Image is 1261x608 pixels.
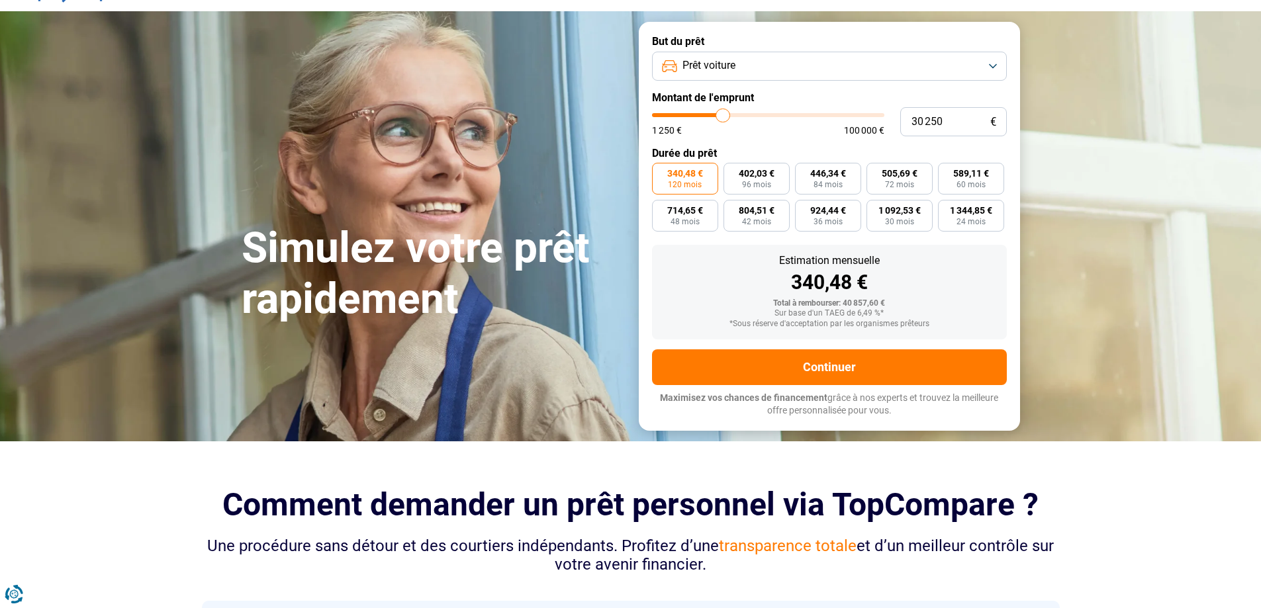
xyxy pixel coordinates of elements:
[667,206,703,215] span: 714,65 €
[882,169,917,178] span: 505,69 €
[953,169,989,178] span: 589,11 €
[202,537,1060,575] div: Une procédure sans détour et des courtiers indépendants. Profitez d’une et d’un meilleur contrôle...
[663,299,996,308] div: Total à rembourser: 40 857,60 €
[844,126,884,135] span: 100 000 €
[878,206,921,215] span: 1 092,53 €
[885,181,914,189] span: 72 mois
[742,218,771,226] span: 42 mois
[742,181,771,189] span: 96 mois
[652,52,1007,81] button: Prêt voiture
[652,35,1007,48] label: But du prêt
[652,147,1007,159] label: Durée du prêt
[950,206,992,215] span: 1 344,85 €
[667,169,703,178] span: 340,48 €
[719,537,857,555] span: transparence totale
[739,169,774,178] span: 402,03 €
[957,181,986,189] span: 60 mois
[652,392,1007,417] p: grâce à nos experts et trouvez la meilleure offre personnalisée pour vous.
[202,486,1060,523] h2: Comment demander un prêt personnel via TopCompare ?
[663,273,996,292] div: 340,48 €
[682,58,735,73] span: Prêt voiture
[663,309,996,318] div: Sur base d'un TAEG de 6,49 %*
[810,206,846,215] span: 924,44 €
[739,206,774,215] span: 804,51 €
[671,218,700,226] span: 48 mois
[990,116,996,128] span: €
[814,181,843,189] span: 84 mois
[814,218,843,226] span: 36 mois
[668,181,702,189] span: 120 mois
[810,169,846,178] span: 446,34 €
[652,349,1007,385] button: Continuer
[663,320,996,329] div: *Sous réserve d'acceptation par les organismes prêteurs
[242,223,623,325] h1: Simulez votre prêt rapidement
[663,255,996,266] div: Estimation mensuelle
[660,392,827,403] span: Maximisez vos chances de financement
[885,218,914,226] span: 30 mois
[652,91,1007,104] label: Montant de l'emprunt
[957,218,986,226] span: 24 mois
[652,126,682,135] span: 1 250 €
